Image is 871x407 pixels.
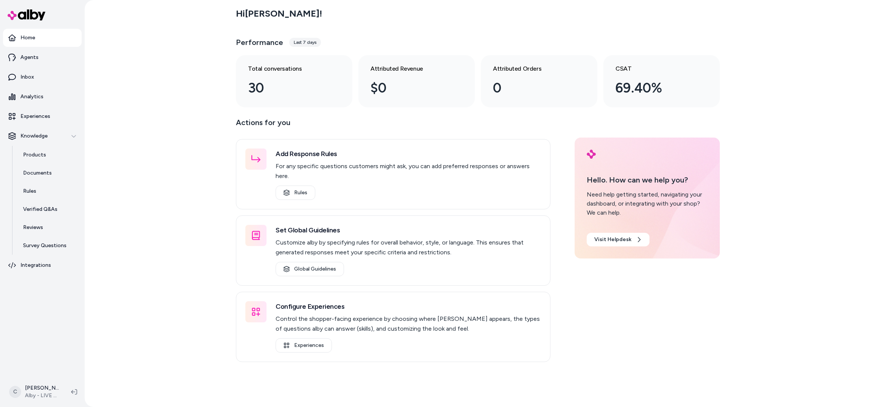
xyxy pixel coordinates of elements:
[23,224,43,231] p: Reviews
[20,73,34,81] p: Inbox
[236,8,322,19] h2: Hi [PERSON_NAME] !
[276,314,541,334] p: Control the shopper-facing experience by choosing where [PERSON_NAME] appears, the types of quest...
[276,338,332,353] a: Experiences
[15,200,82,218] a: Verified Q&As
[8,9,45,20] img: alby Logo
[20,113,50,120] p: Experiences
[23,151,46,159] p: Products
[481,55,597,107] a: Attributed Orders 0
[15,237,82,255] a: Survey Questions
[236,37,283,48] h3: Performance
[3,107,82,125] a: Experiences
[248,64,328,73] h3: Total conversations
[276,149,541,159] h3: Add Response Rules
[20,93,43,101] p: Analytics
[587,190,708,217] div: Need help getting started, navigating your dashboard, or integrating with your shop? We can help.
[9,386,21,398] span: C
[276,238,541,257] p: Customize alby by specifying rules for overall behavior, style, or language. This ensures that ge...
[615,78,696,98] div: 69.40%
[15,146,82,164] a: Products
[23,169,52,177] p: Documents
[370,78,451,98] div: $0
[15,164,82,182] a: Documents
[25,384,59,392] p: [PERSON_NAME]
[276,262,344,276] a: Global Guidelines
[15,182,82,200] a: Rules
[615,64,696,73] h3: CSAT
[15,218,82,237] a: Reviews
[493,64,573,73] h3: Attributed Orders
[587,233,649,246] a: Visit Helpdesk
[23,187,36,195] p: Rules
[20,34,35,42] p: Home
[3,88,82,106] a: Analytics
[289,38,321,47] div: Last 7 days
[23,242,67,249] p: Survey Questions
[276,161,541,181] p: For any specific questions customers might ask, you can add preferred responses or answers here.
[3,127,82,145] button: Knowledge
[3,29,82,47] a: Home
[3,256,82,274] a: Integrations
[358,55,475,107] a: Attributed Revenue $0
[603,55,720,107] a: CSAT 69.40%
[370,64,451,73] h3: Attributed Revenue
[587,150,596,159] img: alby Logo
[276,225,541,235] h3: Set Global Guidelines
[493,78,573,98] div: 0
[20,262,51,269] p: Integrations
[20,132,48,140] p: Knowledge
[276,186,315,200] a: Rules
[276,301,541,312] h3: Configure Experiences
[20,54,39,61] p: Agents
[236,116,550,135] p: Actions for you
[23,206,57,213] p: Verified Q&As
[25,392,59,399] span: Alby - LIVE on [DOMAIN_NAME]
[5,380,65,404] button: C[PERSON_NAME]Alby - LIVE on [DOMAIN_NAME]
[3,48,82,67] a: Agents
[236,55,352,107] a: Total conversations 30
[248,78,328,98] div: 30
[3,68,82,86] a: Inbox
[587,174,708,186] p: Hello. How can we help you?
